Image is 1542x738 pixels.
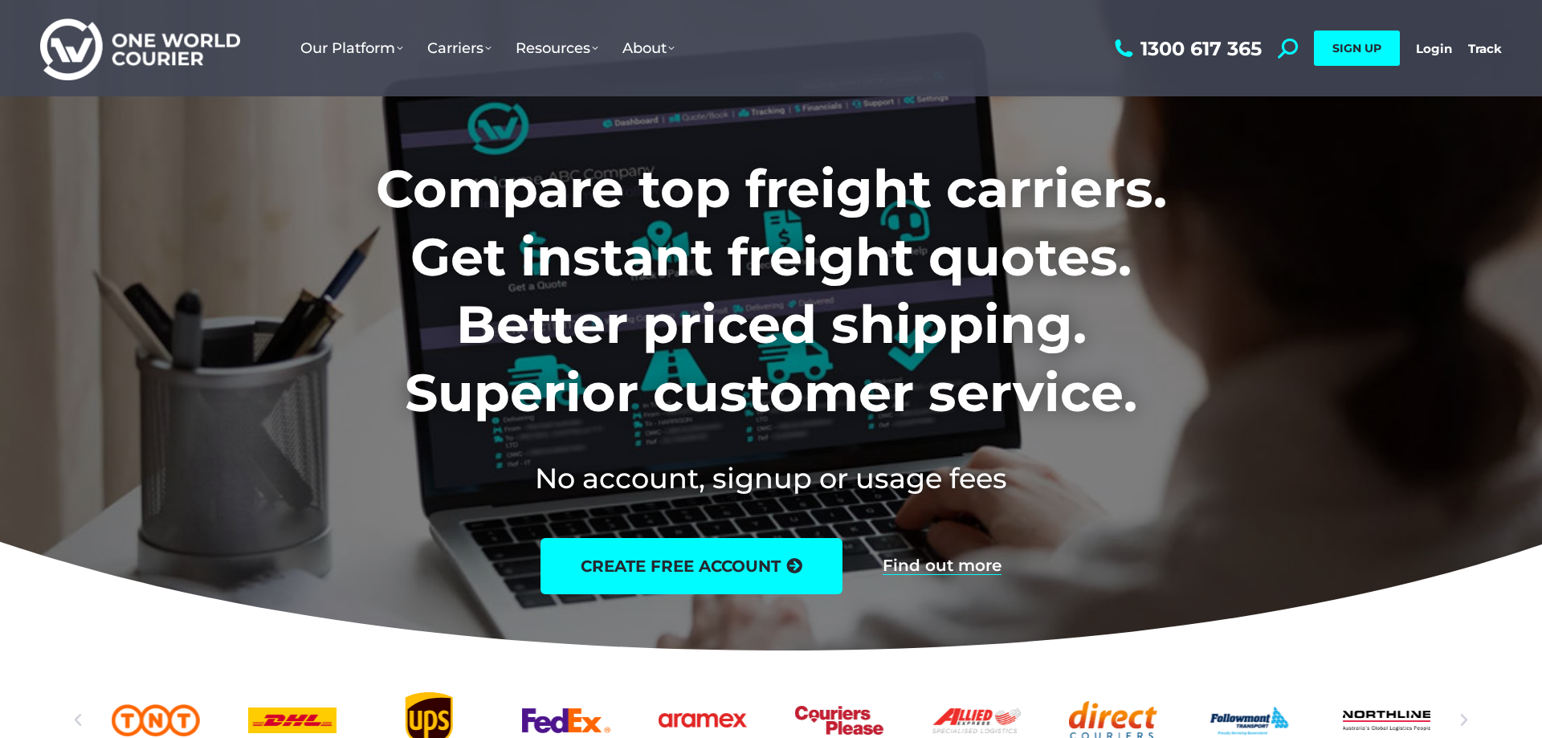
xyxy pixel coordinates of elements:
a: Carriers [415,23,504,73]
a: 1300 617 365 [1111,39,1262,59]
h1: Compare top freight carriers. Get instant freight quotes. Better priced shipping. Superior custom... [270,155,1273,426]
a: Track [1468,41,1502,56]
a: Our Platform [288,23,415,73]
a: SIGN UP [1314,31,1400,66]
img: One World Courier [40,16,240,81]
h2: No account, signup or usage fees [270,459,1273,498]
span: SIGN UP [1332,41,1381,55]
span: Resources [516,39,598,57]
a: About [610,23,687,73]
span: About [622,39,675,57]
span: Carriers [427,39,492,57]
span: Our Platform [300,39,403,57]
a: Find out more [883,557,1001,575]
a: create free account [541,538,842,594]
a: Login [1416,41,1452,56]
a: Resources [504,23,610,73]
